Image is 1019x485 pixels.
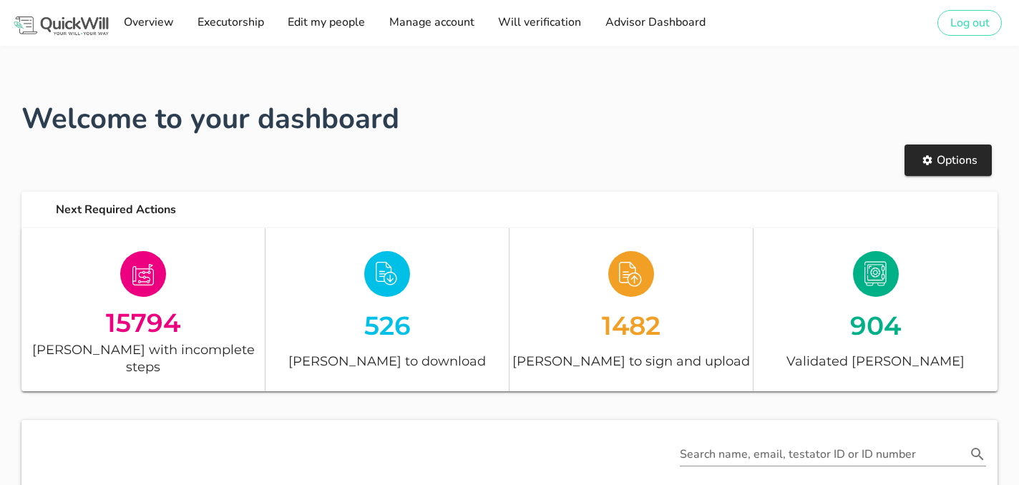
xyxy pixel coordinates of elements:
div: 1482 [509,310,753,341]
div: [PERSON_NAME] to download [265,349,509,374]
a: Overview [118,9,177,37]
div: 904 [754,310,998,341]
span: Manage account [388,14,474,30]
button: Options [905,144,992,176]
img: Logo [11,14,111,38]
span: Will verification [497,14,581,30]
a: Will verification [493,9,585,37]
span: Advisor Dashboard [604,14,705,30]
a: Edit my people [283,9,369,37]
span: Executorship [197,14,264,30]
a: Advisor Dashboard [600,9,709,37]
a: Manage account [384,9,478,37]
span: Options [919,152,977,168]
button: Log out [937,10,1002,36]
div: 15794 [21,310,265,334]
div: 526 [265,310,509,341]
span: Edit my people [287,14,365,30]
span: Log out [950,15,990,31]
div: Next Required Actions [44,192,998,228]
div: [PERSON_NAME] with incomplete steps [21,342,265,374]
button: Search name, email, testator ID or ID number appended action [965,445,990,464]
div: [PERSON_NAME] to sign and upload [509,349,753,374]
a: Executorship [192,9,268,37]
div: Validated [PERSON_NAME] [754,349,998,374]
span: Overview [122,14,173,30]
h1: Welcome to your dashboard [21,97,998,140]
